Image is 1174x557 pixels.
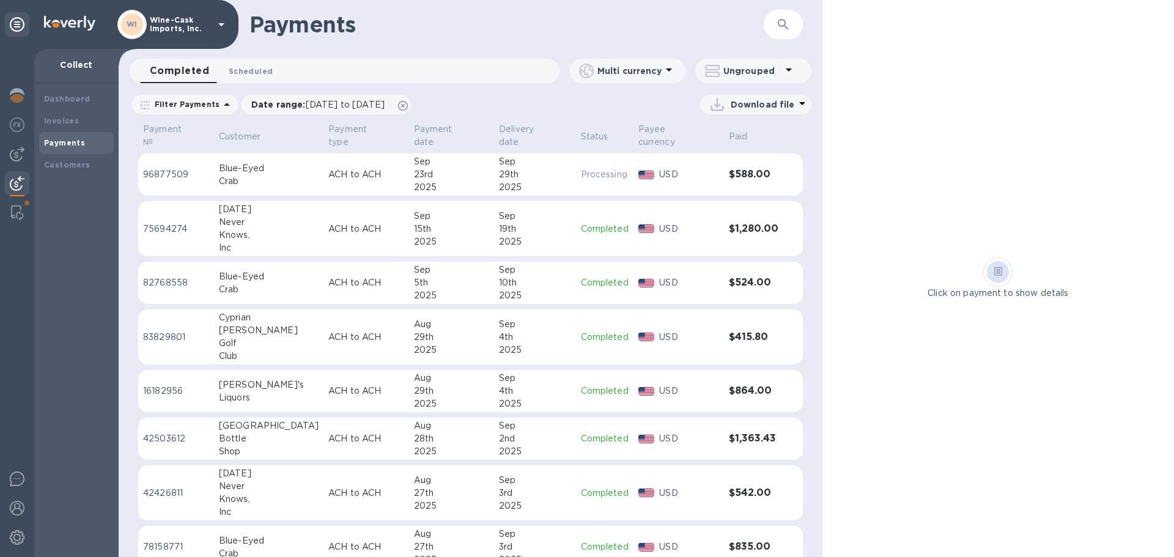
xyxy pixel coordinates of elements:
div: Blue-Eyed [219,162,319,175]
div: Knows, [219,493,319,506]
div: Sep [414,155,489,168]
div: [DATE] [219,203,319,216]
span: Payment № [143,123,209,149]
div: 23rd [414,168,489,181]
div: Sep [414,264,489,276]
img: USD [638,543,655,551]
div: 2025 [414,445,489,458]
p: 82768558 [143,276,209,289]
p: Customer [219,130,260,143]
img: USD [638,224,655,233]
div: 5th [414,276,489,289]
b: Payments [44,138,85,147]
p: Completed [581,276,629,289]
p: Completed [581,385,629,397]
div: 29th [414,385,489,397]
h3: $588.00 [729,169,778,180]
h3: $835.00 [729,541,778,553]
div: Inc [219,506,319,518]
div: Shop [219,445,319,458]
h1: Payments [249,12,764,37]
div: 3rd [499,487,571,500]
div: Sep [499,372,571,385]
p: Completed [581,432,629,445]
p: Download file [731,98,795,111]
span: [DATE] to [DATE] [306,100,385,109]
div: 27th [414,487,489,500]
b: WI [127,20,138,29]
div: Aug [414,372,489,385]
div: 2025 [499,500,571,512]
div: 29th [499,168,571,181]
p: ACH to ACH [328,432,404,445]
div: 4th [499,385,571,397]
img: Foreign exchange [10,117,24,132]
div: 2025 [414,500,489,512]
div: Blue-Eyed [219,534,319,547]
div: Cyprian [219,311,319,324]
p: Paid [729,130,748,143]
p: Completed [581,540,629,553]
p: 78158771 [143,540,209,553]
div: 3rd [499,540,571,553]
div: 10th [499,276,571,289]
b: Customers [44,160,90,169]
p: Wine-Cask Imports, Inc. [150,16,211,33]
span: Payment type [328,123,404,149]
div: [GEOGRAPHIC_DATA] [219,419,319,432]
div: 2nd [499,432,571,445]
div: 2025 [499,181,571,194]
div: Bottle [219,432,319,445]
div: Never [219,480,319,493]
img: USD [638,333,655,341]
div: 19th [499,223,571,235]
p: Multi currency [597,65,662,77]
p: USD [659,168,718,181]
div: Sep [499,264,571,276]
span: Completed [150,62,209,79]
p: Status [581,130,608,143]
p: Payment date [414,123,473,149]
p: USD [659,385,718,397]
p: USD [659,276,718,289]
p: Completed [581,487,629,500]
span: Payment date [414,123,489,149]
div: 2025 [414,344,489,356]
p: USD [659,432,718,445]
h3: $542.00 [729,487,778,499]
h3: $1,363.43 [729,433,778,444]
div: Crab [219,283,319,296]
div: 2025 [414,397,489,410]
p: 16182956 [143,385,209,397]
p: 75694274 [143,223,209,235]
p: ACH to ACH [328,168,404,181]
div: Never [219,216,319,229]
div: Knows, [219,229,319,242]
div: 2025 [499,235,571,248]
h3: $864.00 [729,385,778,397]
p: Click on payment to show details [928,287,1068,300]
div: Sep [499,210,571,223]
img: Logo [44,16,95,31]
p: Processing [581,168,629,181]
p: 96877509 [143,168,209,181]
p: Payment № [143,123,193,149]
p: 42426811 [143,487,209,500]
span: Customer [219,130,276,143]
p: Payee currency [638,123,703,149]
p: ACH to ACH [328,331,404,344]
div: 29th [414,331,489,344]
p: Completed [581,223,629,235]
p: ACH to ACH [328,385,404,397]
p: ACH to ACH [328,276,404,289]
div: 27th [414,540,489,553]
p: Delivery date [499,123,555,149]
div: 15th [414,223,489,235]
div: Inc [219,242,319,254]
p: USD [659,540,718,553]
p: ACH to ACH [328,540,404,553]
p: USD [659,487,718,500]
div: 2025 [414,181,489,194]
div: 4th [499,331,571,344]
div: Club [219,350,319,363]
